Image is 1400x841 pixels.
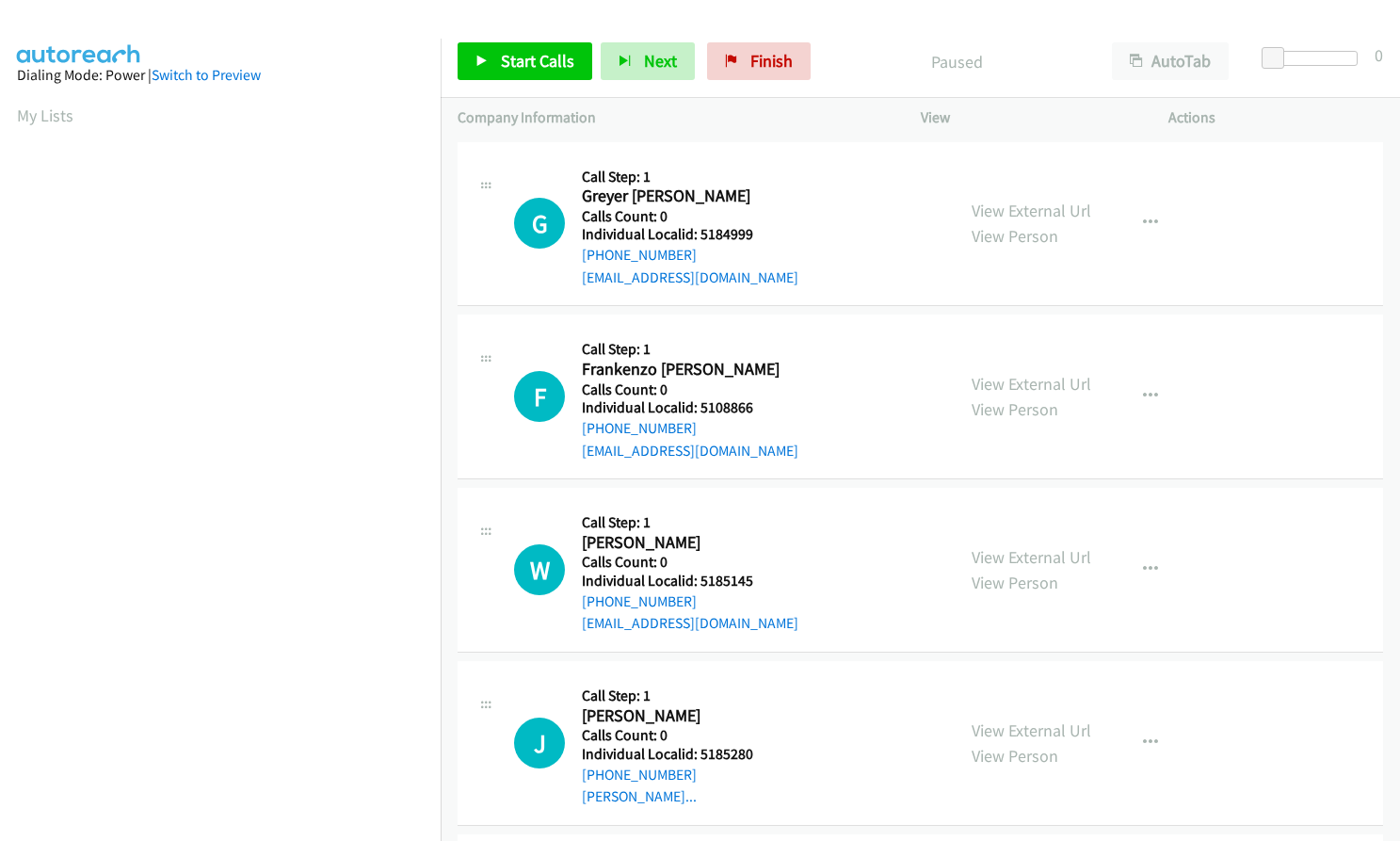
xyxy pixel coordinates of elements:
a: [EMAIL_ADDRESS][DOMAIN_NAME] [582,268,798,286]
p: View [921,106,1135,129]
a: View External Url [972,373,1091,395]
h5: Call Step: 1 [582,168,798,186]
h5: Individual Localid: 5108866 [582,398,798,417]
h5: Individual Localid: 5185145 [582,572,798,590]
a: View Person [972,745,1058,767]
h5: Individual Localid: 5184999 [582,225,798,244]
a: View External Url [972,200,1091,221]
h1: G [514,198,565,249]
h5: Call Step: 1 [582,340,798,359]
a: [PHONE_NUMBER] [582,419,697,437]
h1: J [514,718,565,768]
a: Switch to Preview [152,66,261,84]
h1: W [514,544,565,595]
a: [PHONE_NUMBER] [582,592,697,610]
h5: Calls Count: 0 [582,553,798,572]
a: [PERSON_NAME]... [582,787,697,805]
h1: F [514,371,565,422]
a: Finish [707,42,811,80]
a: Start Calls [458,42,592,80]
h5: Call Step: 1 [582,687,783,705]
div: The call is yet to be attempted [514,198,565,249]
a: [PHONE_NUMBER] [582,766,697,784]
a: View Person [972,572,1058,593]
p: Paused [836,49,1078,74]
iframe: Resource Center [1345,346,1400,495]
span: Start Calls [501,50,574,72]
h5: Calls Count: 0 [582,380,798,399]
a: View Person [972,225,1058,247]
h2: Greyer [PERSON_NAME] [582,186,783,207]
p: Actions [1168,106,1383,129]
span: Finish [750,50,793,72]
h2: Frankenzo [PERSON_NAME] [582,359,783,380]
h2: [PERSON_NAME] [582,532,783,554]
h2: [PERSON_NAME] [582,705,783,727]
h5: Calls Count: 0 [582,207,798,226]
a: [EMAIL_ADDRESS][DOMAIN_NAME] [582,614,798,632]
button: AutoTab [1112,42,1229,80]
h5: Individual Localid: 5185280 [582,745,783,764]
div: Delay between calls (in seconds) [1271,51,1358,66]
a: [PHONE_NUMBER] [582,246,697,264]
div: Dialing Mode: Power | [17,64,424,87]
span: Next [644,50,677,72]
h5: Calls Count: 0 [582,726,783,745]
a: [EMAIL_ADDRESS][DOMAIN_NAME] [582,442,798,460]
a: View External Url [972,546,1091,568]
div: 0 [1375,42,1383,68]
a: My Lists [17,105,73,126]
a: View Person [972,398,1058,420]
p: Company Information [458,106,887,129]
div: The call is yet to be attempted [514,544,565,595]
h5: Call Step: 1 [582,513,798,532]
a: View External Url [972,720,1091,741]
button: Next [601,42,695,80]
